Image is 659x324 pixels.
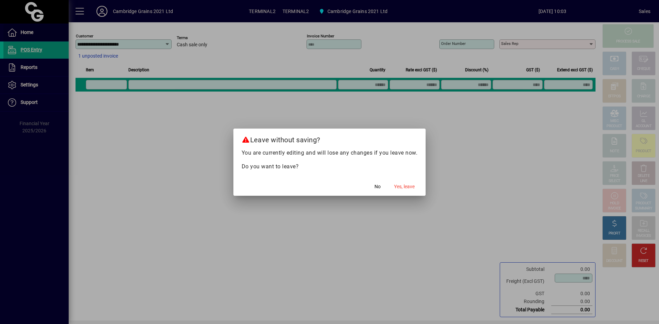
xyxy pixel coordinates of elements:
[233,129,426,148] h2: Leave without saving?
[367,181,389,193] button: No
[391,181,417,193] button: Yes, leave
[242,163,418,171] p: Do you want to leave?
[374,183,381,190] span: No
[242,149,418,157] p: You are currently editing and will lose any changes if you leave now.
[394,183,415,190] span: Yes, leave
